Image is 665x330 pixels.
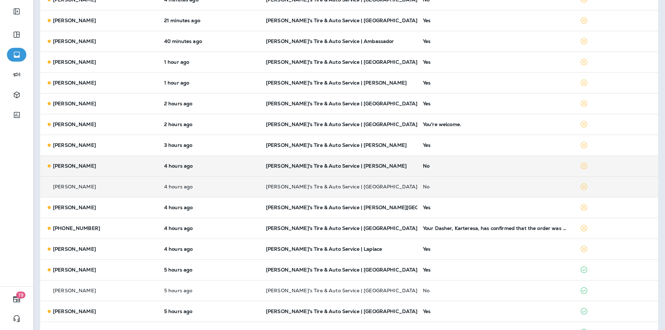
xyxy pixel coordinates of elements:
div: Yes [423,246,569,252]
span: [PERSON_NAME]'s Tire & Auto Service | Ambassador [266,38,394,44]
p: Sep 10, 2025 01:45 PM [164,18,255,23]
p: [PERSON_NAME] [53,288,96,293]
p: [PERSON_NAME] [53,163,96,169]
p: [PERSON_NAME] [53,122,96,127]
p: [PHONE_NUMBER] [53,225,100,231]
p: [PERSON_NAME] [53,59,96,65]
p: [PERSON_NAME] [53,184,96,189]
div: Yes [423,59,569,65]
p: Sep 10, 2025 09:35 AM [164,205,255,210]
div: No [423,288,569,293]
div: Yes [423,205,569,210]
p: [PERSON_NAME] [53,18,96,23]
div: Yes [423,38,569,44]
p: [PERSON_NAME] [53,101,96,106]
p: [PERSON_NAME] [53,205,96,210]
span: [PERSON_NAME]'s Tire & Auto Service | [GEOGRAPHIC_DATA][PERSON_NAME] [266,121,461,127]
span: [PERSON_NAME]'s Tire & Auto Service | [GEOGRAPHIC_DATA] [266,59,418,65]
p: Sep 10, 2025 09:51 AM [164,184,255,189]
p: Sep 10, 2025 12:49 PM [164,59,255,65]
span: [PERSON_NAME]'s Tire & Auto Service | [GEOGRAPHIC_DATA] [266,267,418,273]
p: [PERSON_NAME] [53,142,96,148]
p: Sep 10, 2025 08:33 AM [164,288,255,293]
div: Yes [423,101,569,106]
p: [PERSON_NAME] [53,246,96,252]
span: [PERSON_NAME]'s Tire & Auto Service | [PERSON_NAME] [266,80,407,86]
p: Sep 10, 2025 11:45 AM [164,122,255,127]
div: You're welcome. [423,122,569,127]
span: [PERSON_NAME]'s Tire & Auto Service | Laplace [266,246,382,252]
div: Your Dasher, Karteresa, has confirmed that the order was handed to you. Please reach out to Karte... [423,225,569,231]
p: Sep 10, 2025 09:30 AM [164,225,255,231]
span: [PERSON_NAME]'s Tire & Auto Service | [GEOGRAPHIC_DATA][PERSON_NAME] [266,184,461,190]
p: Sep 10, 2025 12:09 PM [164,80,255,86]
button: 19 [7,292,26,306]
p: [PERSON_NAME] [53,80,96,86]
p: [PERSON_NAME] [53,38,96,44]
div: Yes [423,142,569,148]
p: Sep 10, 2025 01:25 PM [164,38,255,44]
span: 19 [16,292,26,298]
div: Yes [423,309,569,314]
p: Sep 10, 2025 10:04 AM [164,163,255,169]
span: [PERSON_NAME]'s Tire & Auto Service | [GEOGRAPHIC_DATA] [266,17,418,24]
span: [PERSON_NAME]'s Tire & Auto Service | [GEOGRAPHIC_DATA][PERSON_NAME] [266,100,461,107]
p: Sep 10, 2025 08:37 AM [164,267,255,273]
p: [PERSON_NAME] [53,309,96,314]
span: [PERSON_NAME]'s Tire & Auto Service | [PERSON_NAME] [266,163,407,169]
div: Yes [423,80,569,86]
div: Yes [423,267,569,273]
p: Sep 10, 2025 11:46 AM [164,101,255,106]
p: Sep 10, 2025 08:17 AM [164,309,255,314]
span: [PERSON_NAME]'s Tire & Auto Service | [PERSON_NAME] [266,142,407,148]
div: No [423,163,569,169]
button: Expand Sidebar [7,5,26,18]
p: Sep 10, 2025 09:09 AM [164,246,255,252]
div: No [423,184,569,189]
p: [PERSON_NAME] [53,267,96,273]
span: [PERSON_NAME]'s Tire & Auto Service | [GEOGRAPHIC_DATA] [266,308,418,314]
span: [PERSON_NAME]'s Tire & Auto Service | [PERSON_NAME][GEOGRAPHIC_DATA] [266,204,461,211]
div: Yes [423,18,569,23]
span: [PERSON_NAME]'s Tire & Auto Service | [GEOGRAPHIC_DATA] [266,287,418,294]
span: [PERSON_NAME]'s Tire & Auto Service | [GEOGRAPHIC_DATA] [266,225,418,231]
p: Sep 10, 2025 10:18 AM [164,142,255,148]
